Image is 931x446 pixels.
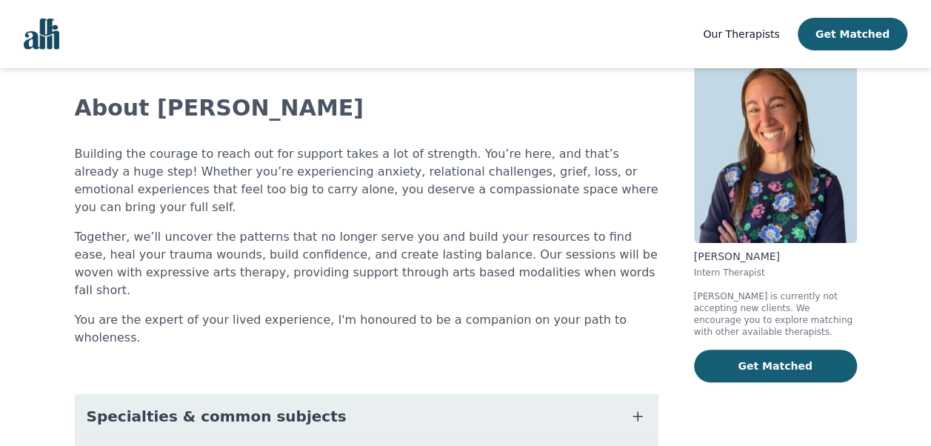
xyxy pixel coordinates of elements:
[694,350,857,382] button: Get Matched
[703,28,779,40] span: Our Therapists
[75,145,658,216] p: Building the courage to reach out for support takes a lot of strength. You’re here, and that’s al...
[87,406,347,427] span: Specialties & common subjects
[694,30,857,243] img: Naomi_Tessler
[703,25,779,43] a: Our Therapists
[75,228,658,299] p: Together, we’ll uncover the patterns that no longer serve you and build your resources to find ea...
[24,19,59,50] img: alli logo
[694,290,857,338] p: [PERSON_NAME] is currently not accepting new clients. We encourage you to explore matching with o...
[694,249,857,264] p: [PERSON_NAME]
[694,267,857,279] p: Intern Therapist
[798,18,907,50] button: Get Matched
[75,311,658,347] p: You are the expert of your lived experience, I'm honoured to be a companion on your path to whole...
[75,95,658,122] h2: About [PERSON_NAME]
[75,394,658,439] button: Specialties & common subjects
